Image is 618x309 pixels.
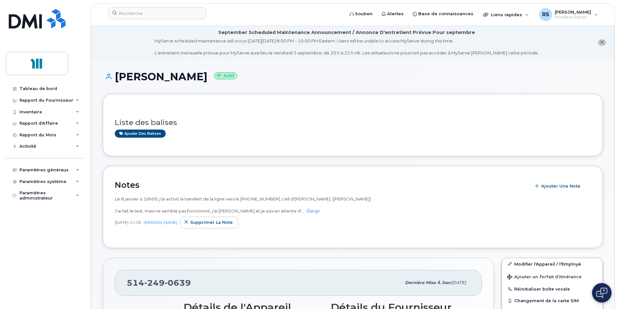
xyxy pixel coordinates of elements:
[541,183,580,189] span: Ajouter une Note
[130,220,141,225] span: 14:08
[115,196,371,213] span: Le 8 janvier à 16h00, j'ai activé la transfert de la ligne vers le [PHONE_NUMBER], cell d'[PERSON...
[115,130,166,138] a: Ajouter des balises
[115,220,128,225] span: [DATE]
[144,278,165,288] span: 249
[596,288,607,298] img: Open chat
[502,270,602,283] button: Ajouter un forfait d’itinérance
[598,39,606,46] button: close notification
[502,283,602,295] button: Réinitialiser boîte vocale
[307,208,320,213] a: Élargir
[507,274,582,280] span: Ajouter un forfait d’itinérance
[214,72,237,80] small: Actif
[502,258,602,270] a: Modifier l'Appareil / l'Employé
[180,217,238,228] button: Supprimer la note
[115,180,528,190] h2: Notes
[165,278,191,288] span: 0639
[531,180,586,192] button: Ajouter une Note
[115,119,591,127] h3: Liste des balises
[451,280,466,285] span: [DATE]
[103,71,603,82] h1: [PERSON_NAME]
[502,295,602,306] button: Changement de la carte SIM
[144,220,177,225] a: [PERSON_NAME]
[155,38,539,56] div: MyServe scheduled maintenance will occur [DATE][DATE] 8:00 PM - 10:00 PM Eastern. Users will be u...
[218,29,475,36] div: September Scheduled Maintenance Announcement / Annonce D'entretient Prévue Pour septembre
[190,219,233,225] span: Supprimer la note
[405,280,451,285] span: Dernière mise à jour
[127,278,191,288] span: 514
